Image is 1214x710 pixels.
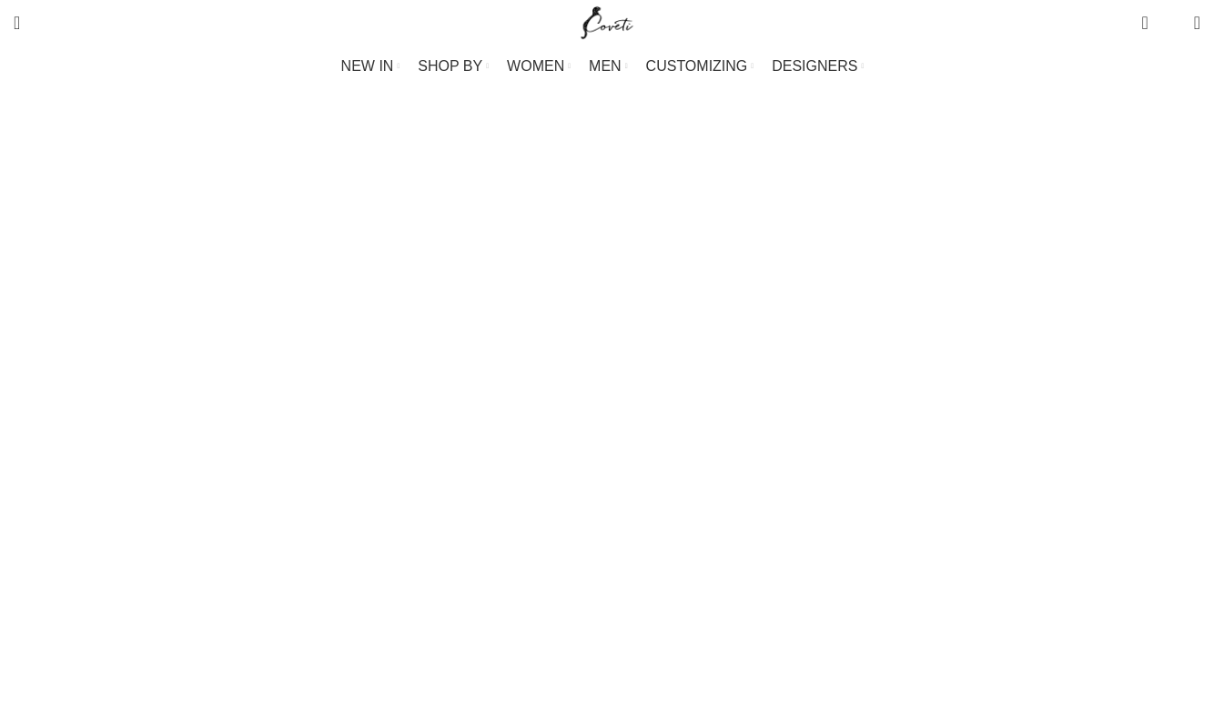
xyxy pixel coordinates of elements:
[1166,18,1179,32] span: 0
[1143,9,1157,23] span: 0
[418,57,482,75] span: SHOP BY
[507,48,571,85] a: WOMEN
[418,48,489,85] a: SHOP BY
[772,48,864,85] a: DESIGNERS
[646,57,748,75] span: CUSTOMIZING
[772,57,857,75] span: DESIGNERS
[577,14,638,29] a: Site logo
[646,48,754,85] a: CUSTOMIZING
[1132,5,1157,41] a: 0
[341,57,394,75] span: NEW IN
[5,5,29,41] a: Search
[589,48,627,85] a: MEN
[5,48,1200,85] div: Main navigation
[507,57,564,75] span: WOMEN
[1162,5,1180,41] div: My Wishlist
[589,57,622,75] span: MEN
[341,48,400,85] a: NEW IN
